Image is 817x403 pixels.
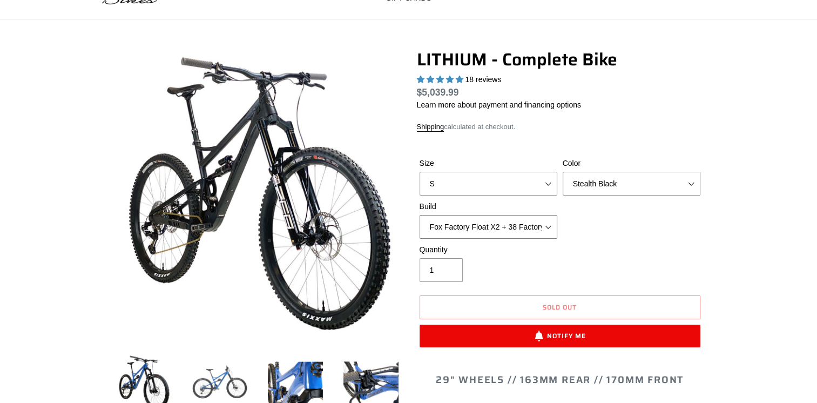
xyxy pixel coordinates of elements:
[420,295,700,319] button: Sold out
[563,158,700,169] label: Color
[417,75,465,84] span: 5.00 stars
[420,158,557,169] label: Size
[417,122,703,132] div: calculated at checkout.
[417,123,444,132] a: Shipping
[465,75,501,84] span: 18 reviews
[420,325,700,347] button: Notify Me
[420,201,557,212] label: Build
[417,49,703,70] h1: LITHIUM - Complete Bike
[417,100,581,109] a: Learn more about payment and financing options
[436,372,684,387] span: 29" WHEELS // 163mm REAR // 170mm FRONT
[543,302,577,312] span: Sold out
[420,244,557,256] label: Quantity
[417,87,459,98] span: $5,039.99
